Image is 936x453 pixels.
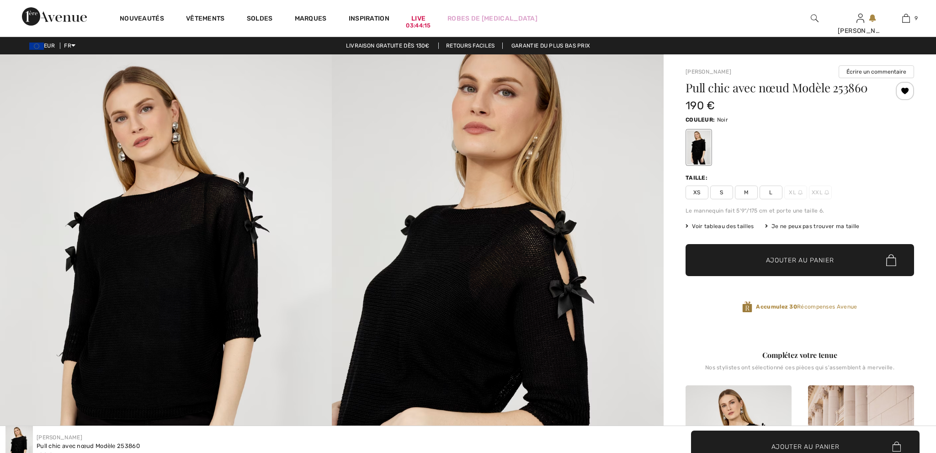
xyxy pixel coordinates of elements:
span: XS [686,186,708,199]
a: Soldes [247,15,273,24]
span: 9 [915,14,918,22]
div: Pull chic avec nœud Modèle 253860 [37,442,140,451]
span: Inspiration [349,15,389,24]
a: Se connecter [856,14,864,22]
a: [PERSON_NAME] [37,434,82,441]
span: XXL [809,186,832,199]
img: ring-m.svg [824,190,829,195]
strong: Accumulez 30 [756,304,797,310]
a: Retours faciles [438,43,503,49]
img: 1ère Avenue [22,7,87,26]
div: Noir [687,130,711,165]
span: M [735,186,758,199]
span: Récompenses Avenue [756,303,857,311]
a: Garantie du plus bas prix [504,43,598,49]
span: EUR [29,43,58,49]
a: Vêtements [186,15,225,24]
button: Ajouter au panier [686,244,914,276]
span: FR [64,43,75,49]
div: Le mannequin fait 5'9"/175 cm et porte une taille 6. [686,207,914,215]
a: Robes de [MEDICAL_DATA] [447,14,537,23]
button: Écrire un commentaire [839,65,914,78]
a: 9 [883,13,928,24]
span: 190 € [686,99,715,112]
div: Taille: [686,174,709,182]
span: Couleur: [686,117,715,123]
div: 03:44:15 [406,21,431,30]
div: Je ne peux pas trouver ma taille [765,222,860,230]
div: Complétez votre tenue [686,350,914,361]
span: XL [784,186,807,199]
span: Voir tableau des tailles [686,222,754,230]
span: Ajouter au panier [771,442,840,451]
span: S [710,186,733,199]
a: [PERSON_NAME] [686,69,731,75]
a: Live03:44:15 [411,14,425,23]
img: Bag.svg [892,442,901,452]
span: Ajouter au panier [766,256,834,265]
img: Récompenses Avenue [742,301,752,313]
img: Euro [29,43,44,50]
img: recherche [811,13,819,24]
a: Livraison gratuite dès 130€ [339,43,437,49]
h1: Pull chic avec nœud Modèle 253860 [686,82,876,94]
a: Marques [295,15,327,24]
img: ring-m.svg [798,190,803,195]
div: Nos stylistes ont sélectionné ces pièces qui s'assemblent à merveille. [686,364,914,378]
img: Bag.svg [886,254,896,266]
span: L [760,186,782,199]
img: Mon panier [902,13,910,24]
img: Mes infos [856,13,864,24]
div: [PERSON_NAME] [838,26,883,36]
span: Noir [717,117,728,123]
a: Nouveautés [120,15,164,24]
